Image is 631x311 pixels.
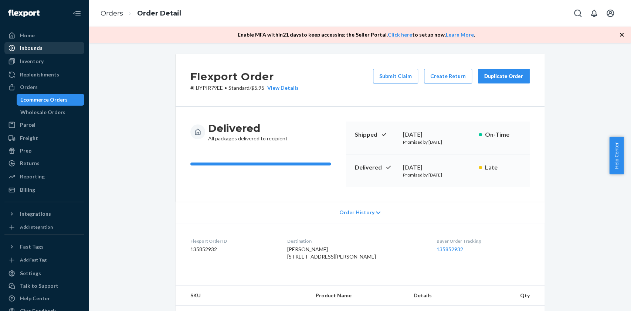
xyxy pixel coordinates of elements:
button: Fast Tags [4,241,84,253]
a: Freight [4,132,84,144]
button: Duplicate Order [478,69,530,83]
a: Reporting [4,171,84,182]
a: Home [4,30,84,41]
div: Settings [20,270,41,277]
div: Reporting [20,173,45,180]
div: Add Fast Tag [20,257,47,263]
a: Click here [388,31,412,38]
dd: 135852932 [190,246,276,253]
div: Home [20,32,35,39]
p: Promised by [DATE] [403,172,473,178]
div: Duplicate Order [484,72,523,80]
button: Create Return [424,69,472,83]
div: Integrations [20,210,51,218]
div: [DATE] [403,130,473,139]
div: Freight [20,134,38,142]
a: Billing [4,184,84,196]
div: All packages delivered to recipient [208,122,288,142]
a: Ecommerce Orders [17,94,85,106]
a: Inbounds [4,42,84,54]
dt: Flexport Order ID [190,238,276,244]
button: Integrations [4,208,84,220]
div: Help Center [20,295,50,302]
a: Wholesale Orders [17,106,85,118]
a: Talk to Support [4,280,84,292]
img: Flexport logo [8,10,40,17]
a: Settings [4,267,84,279]
ol: breadcrumbs [95,3,187,24]
div: Wholesale Orders [20,109,65,116]
div: Talk to Support [20,282,58,290]
p: Late [485,163,521,172]
div: Billing [20,186,35,194]
span: [PERSON_NAME] [STREET_ADDRESS][PERSON_NAME] [287,246,376,260]
div: [DATE] [403,163,473,172]
span: Standard [228,85,250,91]
a: Parcel [4,119,84,131]
div: Orders [20,83,38,91]
div: Add Integration [20,224,53,230]
th: Product Name [310,286,408,305]
div: Replenishments [20,71,59,78]
button: Open Search Box [570,6,585,21]
a: Order Detail [137,9,181,17]
div: Inventory [20,58,44,65]
div: Parcel [20,121,35,129]
a: Add Fast Tag [4,256,84,264]
a: Prep [4,145,84,157]
button: View Details [264,84,299,92]
a: Help Center [4,293,84,304]
dt: Destination [287,238,425,244]
a: Orders [4,81,84,93]
button: Open account menu [603,6,618,21]
th: Details [408,286,489,305]
button: Open notifications [587,6,601,21]
a: Returns [4,157,84,169]
th: SKU [176,286,310,305]
div: Prep [20,147,31,154]
div: Ecommerce Orders [20,96,68,103]
h2: Flexport Order [190,69,299,84]
div: Fast Tags [20,243,44,250]
p: Promised by [DATE] [403,139,473,145]
p: Enable MFA within 21 days to keep accessing the Seller Portal. to setup now. . [238,31,475,38]
span: • [224,85,227,91]
p: Shipped [355,130,397,139]
span: Order History [339,209,374,216]
dt: Buyer Order Tracking [437,238,530,244]
button: Submit Claim [373,69,418,83]
div: Returns [20,160,40,167]
a: Inventory [4,55,84,67]
a: Learn More [446,31,474,38]
button: Help Center [609,137,624,174]
button: Close Navigation [69,6,84,21]
th: Qty [489,286,545,305]
a: Replenishments [4,69,84,81]
a: 135852932 [437,246,463,252]
p: On-Time [485,130,521,139]
p: # HJYPIR79EE / $5.95 [190,84,299,92]
div: Inbounds [20,44,43,52]
p: Delivered [355,163,397,172]
a: Add Integration [4,223,84,232]
a: Orders [101,9,123,17]
h3: Delivered [208,122,288,135]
